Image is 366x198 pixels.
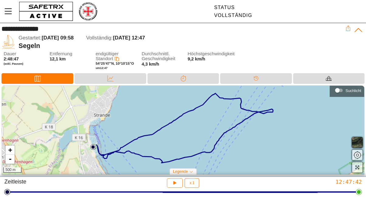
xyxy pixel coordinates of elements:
font: Durchschnittl. Geschwindigkeit [142,51,175,61]
font: 9,2 km/h [188,56,205,61]
img: SAILING.svg [2,35,16,49]
font: [DATE] 12:47 [113,35,145,41]
font: Segeln [19,42,40,50]
img: RescueLogo.png [78,2,98,21]
font: Vollständig: [86,35,112,41]
a: Herauszoomen [5,155,15,164]
font: Suchlicht [345,88,361,93]
font: Gestartet: [19,35,41,41]
img: Equipment_Black.svg [326,75,332,81]
font: [DATE] 09:58 [42,35,74,41]
font: Legende [173,169,188,174]
div: Ausrüstung [293,73,364,84]
font: um [96,66,100,70]
font: - [8,155,12,163]
font: 4,3 km/h [142,62,159,67]
font: 54°25'47"N, 10°10'15"O [96,62,134,65]
font: Status [214,5,235,10]
font: x 1 [189,181,194,185]
img: PathStart.svg [90,144,96,150]
button: x 1 [185,178,199,188]
div: Daten [74,73,146,84]
font: Entfernung [50,51,72,56]
div: Zeitleiste [220,73,292,84]
font: 12,1 km [50,56,66,61]
font: (exkl. Pausen) [4,62,23,65]
font: 500 m [5,168,16,172]
a: Vergrößern [5,145,15,155]
font: Höchstgeschwindigkeit [188,51,235,56]
font: + [8,146,12,154]
div: Trennung [147,73,219,84]
font: 2:48:47 [4,56,19,61]
font: Vollständig [214,13,252,18]
font: 12:47 [100,66,108,70]
img: PathEnd.svg [91,144,97,149]
font: Zeitleiste [4,179,26,185]
font: 12:47:42 [335,179,362,185]
div: Suchlicht [333,86,361,95]
div: Karte [2,73,73,84]
font: Dauer [4,51,16,56]
font: endgültiger Standort [96,51,119,61]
